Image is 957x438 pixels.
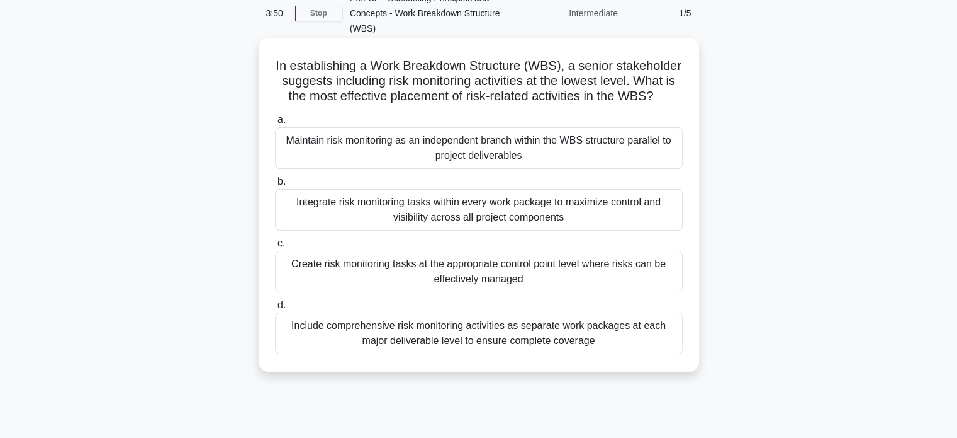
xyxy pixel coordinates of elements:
div: Intermediate [515,1,625,26]
a: Stop [295,6,342,21]
span: c. [277,238,285,248]
span: a. [277,114,286,125]
div: Maintain risk monitoring as an independent branch within the WBS structure parallel to project de... [275,127,683,169]
div: 1/5 [625,1,699,26]
div: 3:50 [259,1,295,26]
div: Integrate risk monitoring tasks within every work package to maximize control and visibility acro... [275,189,683,231]
span: b. [277,176,286,187]
span: d. [277,299,286,310]
div: Create risk monitoring tasks at the appropriate control point level where risks can be effectivel... [275,251,683,292]
div: Include comprehensive risk monitoring activities as separate work packages at each major delivera... [275,313,683,354]
h5: In establishing a Work Breakdown Structure (WBS), a senior stakeholder suggests including risk mo... [274,58,684,105]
